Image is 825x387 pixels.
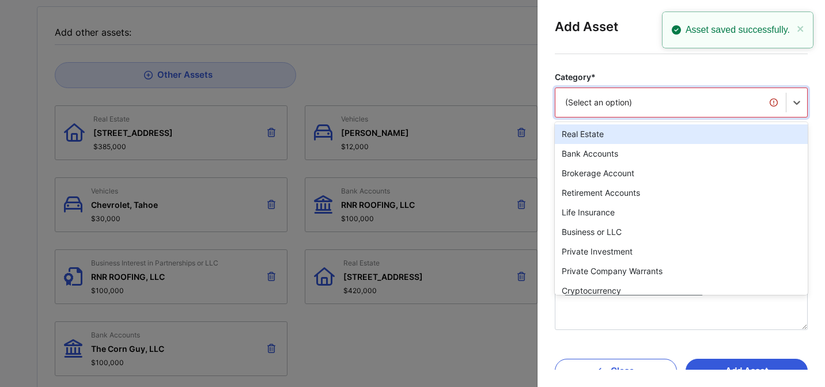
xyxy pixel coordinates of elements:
div: Bank Accounts [555,144,808,164]
div: Private Investment [555,242,808,261]
div: Brokerage Account [555,164,808,183]
div: Add Asset [555,17,808,54]
div: (Select an option) [565,97,776,108]
div: Retirement Accounts [555,183,808,203]
button: Close [555,359,677,383]
button: Add Asset [686,359,808,383]
label: Category* [555,71,808,83]
div: Life Insurance [555,203,808,222]
div: Cryptocurrency [555,281,808,301]
div: Business or LLC [555,222,808,242]
button: close [797,22,805,39]
div: Real Estate [555,124,808,144]
div: Private Company Warrants [555,261,808,281]
span: Asset saved successfully . [686,23,790,37]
